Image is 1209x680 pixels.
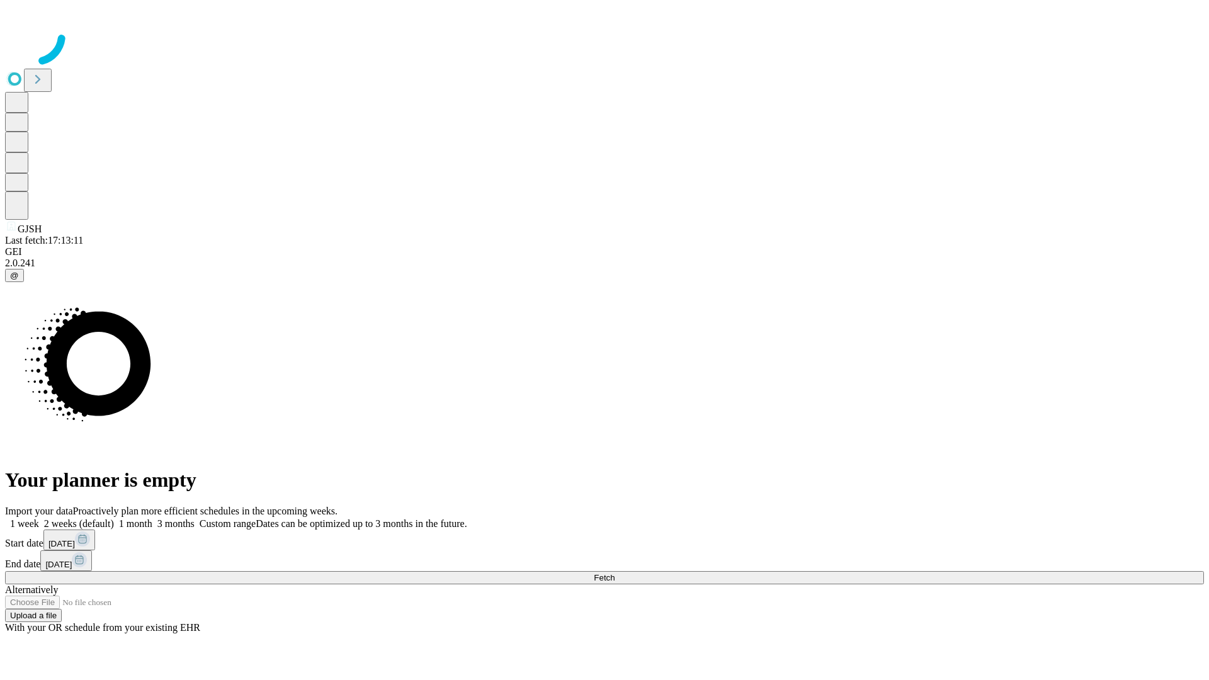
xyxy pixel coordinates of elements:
[5,550,1204,571] div: End date
[5,235,83,246] span: Last fetch: 17:13:11
[5,506,73,516] span: Import your data
[5,571,1204,584] button: Fetch
[5,468,1204,492] h1: Your planner is empty
[119,518,152,529] span: 1 month
[10,518,39,529] span: 1 week
[18,224,42,234] span: GJSH
[43,530,95,550] button: [DATE]
[5,246,1204,258] div: GEI
[45,560,72,569] span: [DATE]
[40,550,92,571] button: [DATE]
[157,518,195,529] span: 3 months
[200,518,256,529] span: Custom range
[594,573,615,582] span: Fetch
[5,269,24,282] button: @
[5,258,1204,269] div: 2.0.241
[5,622,200,633] span: With your OR schedule from your existing EHR
[5,584,58,595] span: Alternatively
[5,609,62,622] button: Upload a file
[48,539,75,548] span: [DATE]
[10,271,19,280] span: @
[5,530,1204,550] div: Start date
[256,518,467,529] span: Dates can be optimized up to 3 months in the future.
[44,518,114,529] span: 2 weeks (default)
[73,506,338,516] span: Proactively plan more efficient schedules in the upcoming weeks.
